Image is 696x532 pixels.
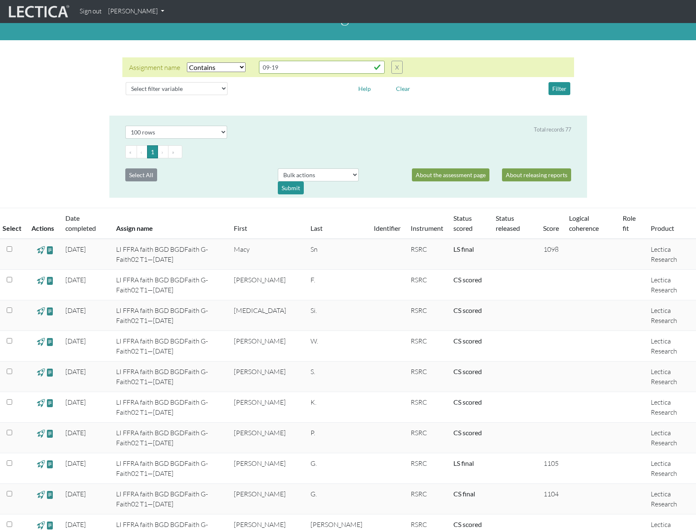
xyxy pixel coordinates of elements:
[305,453,369,484] td: G.
[111,453,229,484] td: LI FFRA faith BGD BGDFaith G-Faith02 T1—[DATE]
[453,520,482,528] a: Completed = assessment has been completed; CS scored = assessment has been CLAS scored; LS scored...
[111,239,229,270] td: LI FFRA faith BGD BGDFaith G-Faith02 T1—[DATE]
[305,484,369,514] td: G.
[453,490,475,498] a: Completed = assessment has been completed; CS scored = assessment has been CLAS scored; LS scored...
[543,490,559,498] span: 1104
[60,423,111,453] td: [DATE]
[60,453,111,484] td: [DATE]
[229,239,305,270] td: Macy
[37,337,45,346] span: view
[406,453,448,484] td: RSRC
[406,270,448,300] td: RSRC
[111,208,229,239] th: Assign name
[453,429,482,436] a: Completed = assessment has been completed; CS scored = assessment has been CLAS scored; LS scored...
[46,520,54,530] span: view
[229,331,305,362] td: [PERSON_NAME]
[46,398,54,408] span: view
[60,484,111,514] td: [DATE]
[453,214,473,232] a: Status scored
[229,270,305,300] td: [PERSON_NAME]
[646,484,696,514] td: Lectica Research
[60,331,111,362] td: [DATE]
[229,484,305,514] td: [PERSON_NAME]
[229,392,305,423] td: [PERSON_NAME]
[60,362,111,392] td: [DATE]
[646,453,696,484] td: Lectica Research
[305,270,369,300] td: F.
[60,239,111,270] td: [DATE]
[453,398,482,406] a: Completed = assessment has been completed; CS scored = assessment has been CLAS scored; LS scored...
[111,270,229,300] td: LI FFRA faith BGD BGDFaith G-Faith02 T1—[DATE]
[646,423,696,453] td: Lectica Research
[46,245,54,255] span: view
[406,392,448,423] td: RSRC
[406,239,448,270] td: RSRC
[453,306,482,314] a: Completed = assessment has been completed; CS scored = assessment has been CLAS scored; LS scored...
[60,270,111,300] td: [DATE]
[37,459,45,469] span: view
[646,331,696,362] td: Lectica Research
[105,3,168,20] a: [PERSON_NAME]
[411,224,443,232] a: Instrument
[229,423,305,453] td: [PERSON_NAME]
[453,245,474,253] a: Completed = assessment has been completed; CS scored = assessment has been CLAS scored; LS scored...
[46,276,54,285] span: view
[229,362,305,392] td: [PERSON_NAME]
[37,367,45,377] span: view
[646,239,696,270] td: Lectica Research
[26,208,60,239] th: Actions
[37,398,45,408] span: view
[391,61,403,74] button: X
[37,429,45,438] span: view
[651,224,674,232] a: Product
[406,484,448,514] td: RSRC
[406,300,448,331] td: RSRC
[125,145,571,158] ul: Pagination
[646,300,696,331] td: Lectica Research
[305,392,369,423] td: K.
[406,423,448,453] td: RSRC
[623,214,636,232] a: Role fit
[502,168,571,181] a: About releasing reports
[543,224,559,232] a: Score
[46,429,54,438] span: view
[37,520,45,530] span: view
[453,459,474,467] a: Completed = assessment has been completed; CS scored = assessment has been CLAS scored; LS scored...
[7,4,70,20] img: lecticalive
[534,126,571,134] div: Total records 77
[305,331,369,362] td: W.
[646,392,696,423] td: Lectica Research
[543,459,559,467] span: 1105
[37,490,45,499] span: view
[543,245,559,253] span: 1098
[46,337,54,346] span: view
[549,82,570,95] button: Filter
[496,214,520,232] a: Status released
[305,423,369,453] td: P.
[412,168,489,181] a: About the assessment page
[111,362,229,392] td: LI FFRA faith BGD BGDFaith G-Faith02 T1—[DATE]
[147,145,158,158] button: Go to page 1
[406,331,448,362] td: RSRC
[37,306,45,316] span: view
[111,392,229,423] td: LI FFRA faith BGD BGDFaith G-Faith02 T1—[DATE]
[354,84,375,92] a: Help
[406,362,448,392] td: RSRC
[65,214,96,232] a: Date completed
[76,3,105,20] a: Sign out
[111,331,229,362] td: LI FFRA faith BGD BGDFaith G-Faith02 T1—[DATE]
[392,82,414,95] button: Clear
[354,82,375,95] button: Help
[229,300,305,331] td: [MEDICAL_DATA]
[111,300,229,331] td: LI FFRA faith BGD BGDFaith G-Faith02 T1—[DATE]
[37,245,45,255] span: view
[37,276,45,285] span: view
[278,181,304,194] div: Submit
[310,224,323,232] a: Last
[453,367,482,375] a: Completed = assessment has been completed; CS scored = assessment has been CLAS scored; LS scored...
[46,306,54,316] span: view
[305,239,369,270] td: Sn
[129,62,180,72] div: Assignment name
[305,300,369,331] td: Si.
[46,490,54,499] span: view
